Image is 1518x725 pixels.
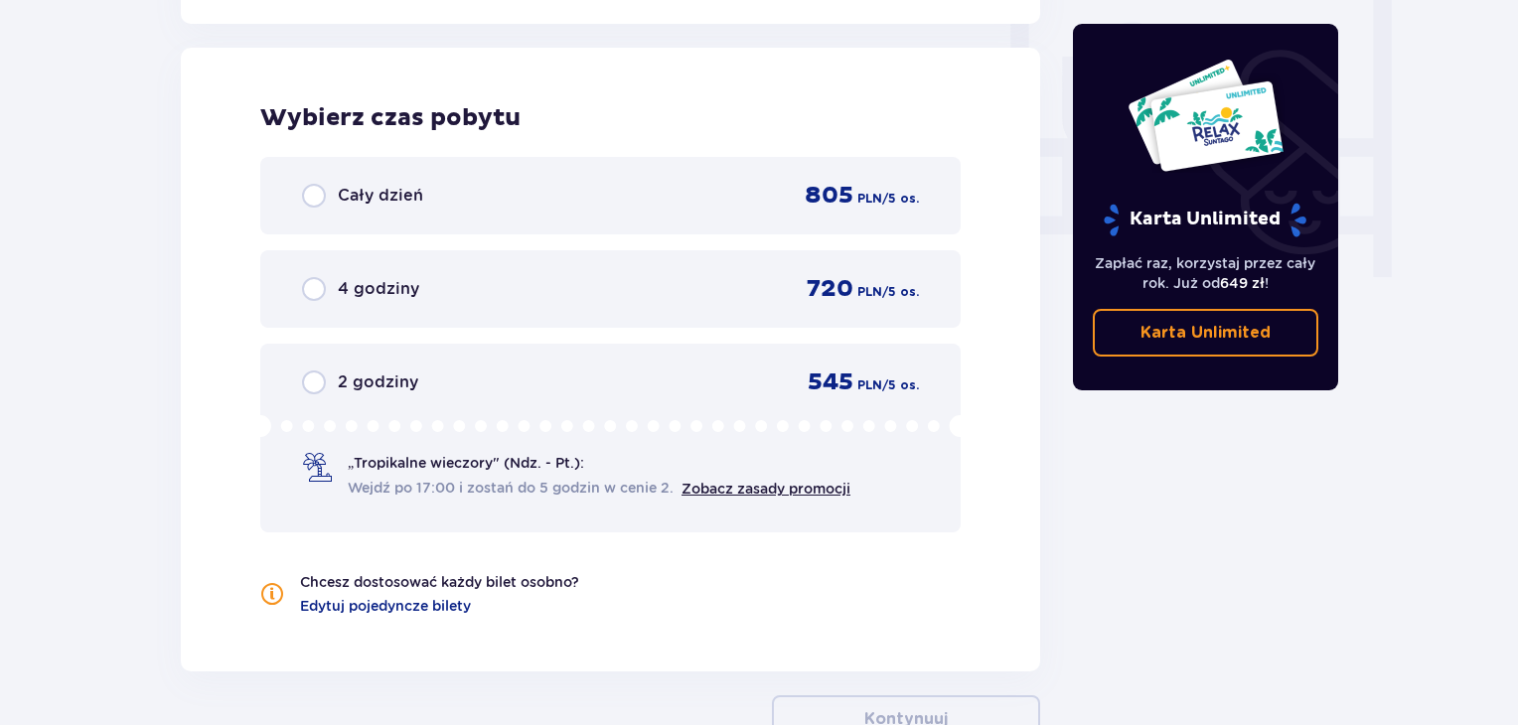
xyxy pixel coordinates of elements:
[857,283,882,301] p: PLN
[338,371,418,393] p: 2 godziny
[300,572,579,592] p: Chcesz dostosować każdy bilet osobno?
[260,103,961,133] p: Wybierz czas pobytu
[805,181,853,211] p: 805
[1220,275,1265,291] span: 649 zł
[807,274,853,304] p: 720
[857,376,882,394] p: PLN
[882,190,919,208] p: / 5 os.
[338,185,423,207] p: Cały dzień
[857,190,882,208] p: PLN
[1102,203,1308,237] p: Karta Unlimited
[1140,322,1271,344] p: Karta Unlimited
[882,376,919,394] p: / 5 os.
[348,478,674,498] span: Wejdź po 17:00 i zostań do 5 godzin w cenie 2.
[338,278,419,300] p: 4 godziny
[1093,253,1319,293] p: Zapłać raz, korzystaj przez cały rok. Już od !
[882,283,919,301] p: / 5 os.
[682,481,850,497] a: Zobacz zasady promocji
[300,596,471,616] a: Edytuj pojedyncze bilety
[808,367,853,397] p: 545
[348,453,584,473] p: „Tropikalne wieczory" (Ndz. - Pt.):
[1093,309,1319,357] a: Karta Unlimited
